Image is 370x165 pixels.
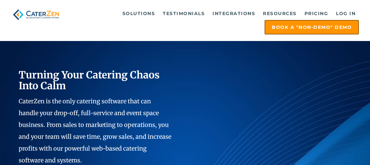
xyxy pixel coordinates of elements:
[260,7,300,20] a: Resources
[333,7,359,20] a: Log in
[301,7,332,20] a: Pricing
[312,139,363,158] iframe: Help widget launcher
[119,7,158,20] a: Solutions
[19,97,171,164] span: CaterZen is the only catering software that can handle your drop-off, full-service and event spac...
[71,7,359,34] div: Navigation Menu
[11,7,61,22] img: caterzen
[265,20,359,34] a: Book a "Non-Demo" Demo
[19,69,160,92] span: Turning Your Catering Chaos Into Calm
[159,7,208,20] a: Testimonials
[209,7,258,20] a: Integrations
